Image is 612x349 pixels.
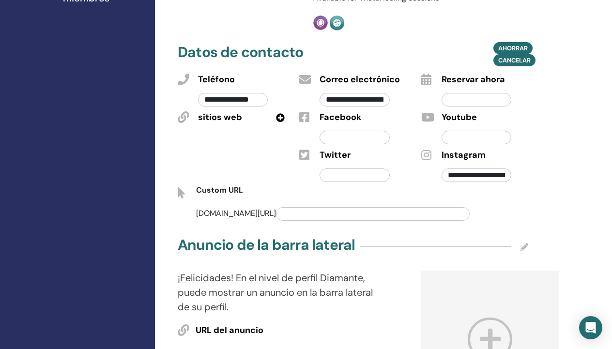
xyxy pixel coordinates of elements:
[498,56,531,64] span: Cancelar
[198,74,235,86] span: Teléfono
[196,208,474,218] span: [DOMAIN_NAME][URL]
[178,271,376,314] p: ¡Felicidades! En el nivel de perfil Diamante, puede mostrar un anuncio en la barra lateral de su ...
[320,149,351,162] span: Twitter
[493,54,535,66] button: Cancelar
[196,185,243,195] span: Custom URL
[498,44,528,52] span: Ahorrar
[442,111,477,124] span: Youtube
[579,316,602,339] div: Open Intercom Messenger
[178,236,355,254] h4: Anuncio de la barra lateral
[442,74,505,86] span: Reservar ahora
[320,111,361,124] span: Facebook
[198,111,242,124] span: sitios web
[196,324,263,337] span: URL del anuncio
[178,44,303,61] h4: Datos de contacto
[442,149,486,162] span: Instagram
[320,74,400,86] span: Correo electrónico
[493,42,533,54] button: Ahorrar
